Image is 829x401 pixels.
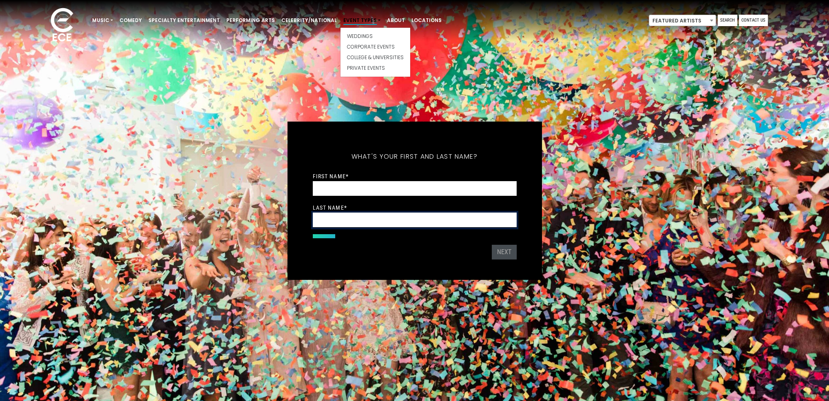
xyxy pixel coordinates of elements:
[340,13,384,27] a: Event Types
[89,13,116,27] a: Music
[408,13,445,27] a: Locations
[384,13,408,27] a: About
[313,204,347,211] label: Last Name
[223,13,278,27] a: Performing Arts
[278,13,340,27] a: Celebrity/National
[649,15,716,27] span: Featured Artists
[340,31,410,42] a: Weddings
[313,173,349,180] label: First Name
[116,13,145,27] a: Comedy
[340,63,410,73] a: Private Events
[649,15,716,26] span: Featured Artists
[739,15,768,26] a: Contact Us
[718,15,737,26] a: Search
[42,6,82,45] img: ece_new_logo_whitev2-1.png
[145,13,223,27] a: Specialty Entertainment
[340,42,410,52] a: Corporate Events
[313,142,517,171] h5: What's your first and last name?
[340,52,410,63] a: College & Universities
